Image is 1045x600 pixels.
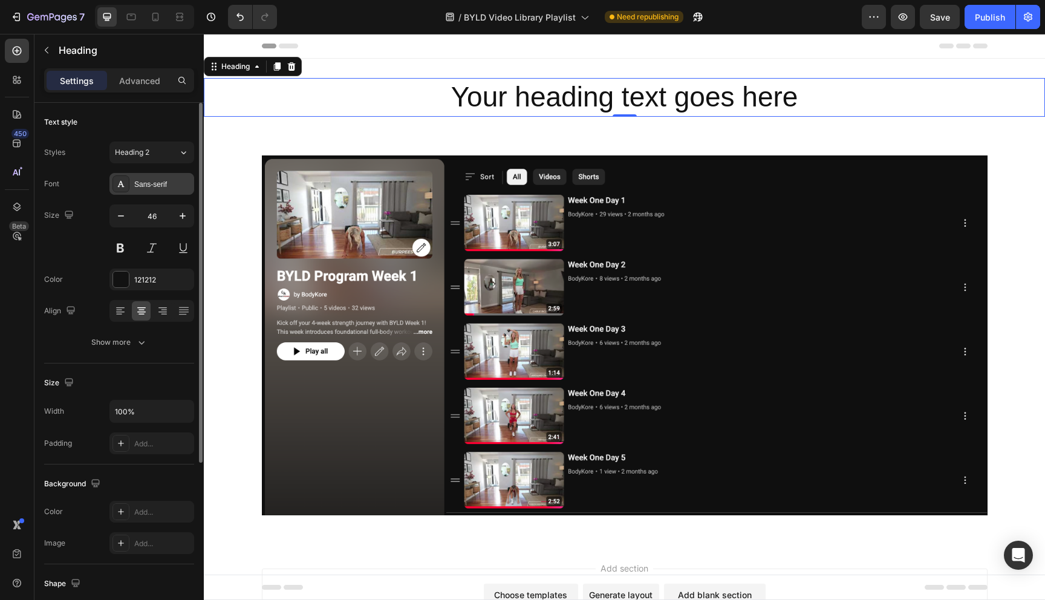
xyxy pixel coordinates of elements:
[1004,541,1033,570] div: Open Intercom Messenger
[119,74,160,87] p: Advanced
[228,5,277,29] div: Undo/Redo
[44,147,65,158] div: Styles
[44,331,194,353] button: Show more
[115,147,149,158] span: Heading 2
[204,34,1045,600] iframe: To enrich screen reader interactions, please activate Accessibility in Grammarly extension settings
[458,11,461,24] span: /
[44,274,63,285] div: Color
[44,207,76,224] div: Size
[134,439,191,449] div: Add...
[920,5,960,29] button: Save
[60,74,94,87] p: Settings
[464,11,576,24] span: BYLD Video Library Playlist
[44,438,72,449] div: Padding
[134,538,191,549] div: Add...
[5,5,90,29] button: 7
[59,43,189,57] p: Heading
[44,538,65,549] div: Image
[134,179,191,190] div: Sans-serif
[44,117,77,128] div: Text style
[44,375,76,391] div: Size
[110,400,194,422] input: Auto
[134,507,191,518] div: Add...
[9,221,29,231] div: Beta
[44,178,59,189] div: Font
[109,142,194,163] button: Heading 2
[79,10,85,24] p: 7
[965,5,1015,29] button: Publish
[44,303,78,319] div: Align
[11,129,29,139] div: 450
[91,336,148,348] div: Show more
[392,528,449,541] span: Add section
[44,476,103,492] div: Background
[975,11,1005,24] div: Publish
[44,576,83,592] div: Shape
[134,275,191,285] div: 121212
[44,506,63,517] div: Color
[930,12,950,22] span: Save
[617,11,679,22] span: Need republishing
[44,406,64,417] div: Width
